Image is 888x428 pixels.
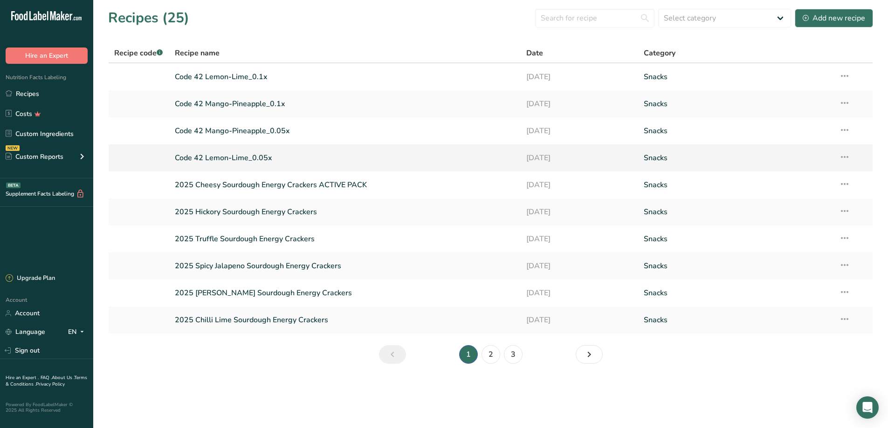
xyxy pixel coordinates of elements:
a: 2025 Hickory Sourdough Energy Crackers [175,202,516,222]
a: [DATE] [526,94,633,114]
a: Snacks [644,67,828,87]
a: [DATE] [526,121,633,141]
a: Code 42 Lemon-Lime_0.1x [175,67,516,87]
a: Previous page [379,345,406,364]
a: Privacy Policy [36,381,65,387]
button: Add new recipe [795,9,873,27]
a: About Us . [52,374,74,381]
a: [DATE] [526,256,633,276]
a: Snacks [644,94,828,114]
a: Hire an Expert . [6,374,39,381]
a: [DATE] [526,310,633,330]
span: Recipe code [114,48,163,58]
a: Snacks [644,121,828,141]
a: Snacks [644,175,828,195]
a: Next page [576,345,603,364]
span: Date [526,48,543,59]
a: Terms & Conditions . [6,374,87,387]
div: NEW [6,145,20,151]
div: Custom Reports [6,152,63,162]
a: Snacks [644,202,828,222]
a: 2025 Cheesy Sourdough Energy Crackers ACTIVE PACK [175,175,516,195]
span: Recipe name [175,48,220,59]
a: Code 42 Lemon-Lime_0.05x [175,148,516,168]
a: [DATE] [526,148,633,168]
a: 2025 [PERSON_NAME] Sourdough Energy Crackers [175,283,516,303]
div: Powered By FoodLabelMaker © 2025 All Rights Reserved [6,402,88,413]
div: Open Intercom Messenger [856,396,879,419]
div: Upgrade Plan [6,274,55,283]
a: [DATE] [526,283,633,303]
a: 2025 Spicy Jalapeno Sourdough Energy Crackers [175,256,516,276]
a: 2025 Truffle Sourdough Energy Crackers [175,229,516,249]
div: BETA [6,183,21,188]
a: FAQ . [41,374,52,381]
div: Add new recipe [803,13,865,24]
a: Snacks [644,256,828,276]
a: [DATE] [526,175,633,195]
a: [DATE] [526,229,633,249]
a: Code 42 Mango-Pineapple_0.05x [175,121,516,141]
a: Snacks [644,148,828,168]
h1: Recipes (25) [108,7,189,28]
a: Code 42 Mango-Pineapple_0.1x [175,94,516,114]
a: 2025 Chilli Lime Sourdough Energy Crackers [175,310,516,330]
a: Snacks [644,229,828,249]
a: [DATE] [526,67,633,87]
a: Snacks [644,283,828,303]
a: Page 2. [482,345,500,364]
a: Snacks [644,310,828,330]
a: Language [6,324,45,340]
a: [DATE] [526,202,633,222]
a: Page 3. [504,345,523,364]
input: Search for recipe [535,9,654,27]
div: EN [68,326,88,338]
span: Category [644,48,675,59]
button: Hire an Expert [6,48,88,64]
